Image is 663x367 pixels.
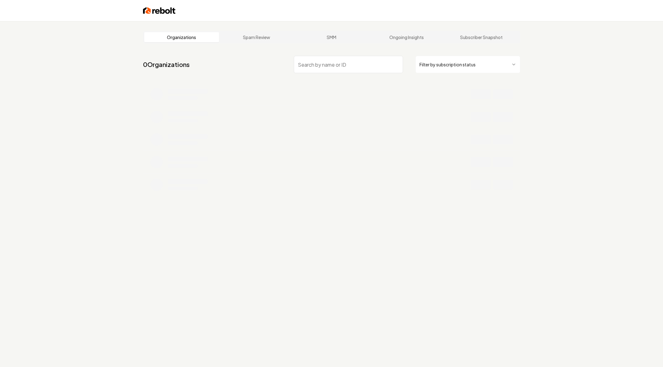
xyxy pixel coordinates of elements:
a: 0Organizations [143,60,190,69]
a: Organizations [144,32,219,42]
a: SMM [294,32,369,42]
a: Subscriber Snapshot [444,32,519,42]
input: Search by name or ID [294,56,403,73]
a: Ongoing Insights [369,32,444,42]
a: Spam Review [219,32,294,42]
img: Rebolt Logo [143,6,176,15]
